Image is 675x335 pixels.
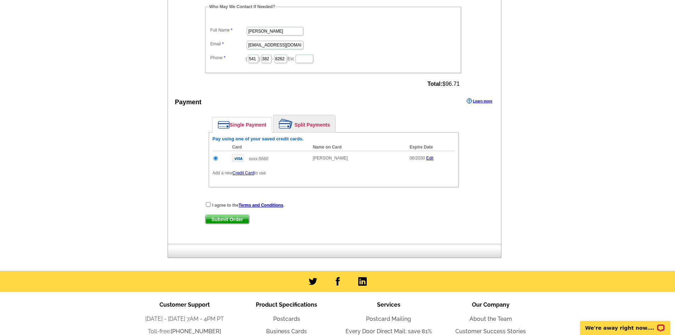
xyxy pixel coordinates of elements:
li: [DATE] - [DATE] 7AM - 4PM PT [134,315,236,323]
th: Name on Card [309,144,406,151]
iframe: LiveChat chat widget [575,313,675,335]
img: split-payment.png [279,119,293,129]
p: Add a new to use [213,170,455,176]
a: Single Payment [213,117,272,132]
span: xxxx-5660 [249,156,268,161]
a: Postcard Mailing [366,316,411,322]
a: Split Payments [274,115,335,132]
label: Phone [210,55,246,61]
span: Submit Order [206,215,249,224]
a: About the Team [469,316,512,322]
span: Services [377,301,400,308]
dd: ( ) - Ext. [209,53,457,64]
a: Every Door Direct Mail: save 81% [345,328,432,335]
span: $96.71 [427,81,460,87]
label: Email [210,41,246,47]
span: Customer Support [159,301,210,308]
legend: Who May We Contact If Needed? [209,4,276,10]
div: Payment [175,97,202,107]
span: [PERSON_NAME] [313,156,348,161]
a: [PHONE_NUMBER] [171,328,221,335]
a: Credit Card [232,171,254,175]
a: Learn more [467,98,492,104]
span: 06/2030 [410,156,425,161]
th: Expire Date [406,144,455,151]
h6: Pay using one of your saved credit cards. [213,136,455,142]
strong: Total: [427,81,442,87]
a: Edit [426,156,434,161]
span: Product Specifications [256,301,317,308]
a: Terms and Conditions [239,203,283,208]
img: single-payment.png [218,121,230,129]
img: visa.gif [232,155,244,162]
strong: I agree to the . [212,203,285,208]
span: Our Company [472,301,510,308]
a: Postcards [273,316,300,322]
label: Full Name [210,27,246,33]
a: Customer Success Stories [455,328,526,335]
a: Business Cards [266,328,307,335]
th: Card [229,144,309,151]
